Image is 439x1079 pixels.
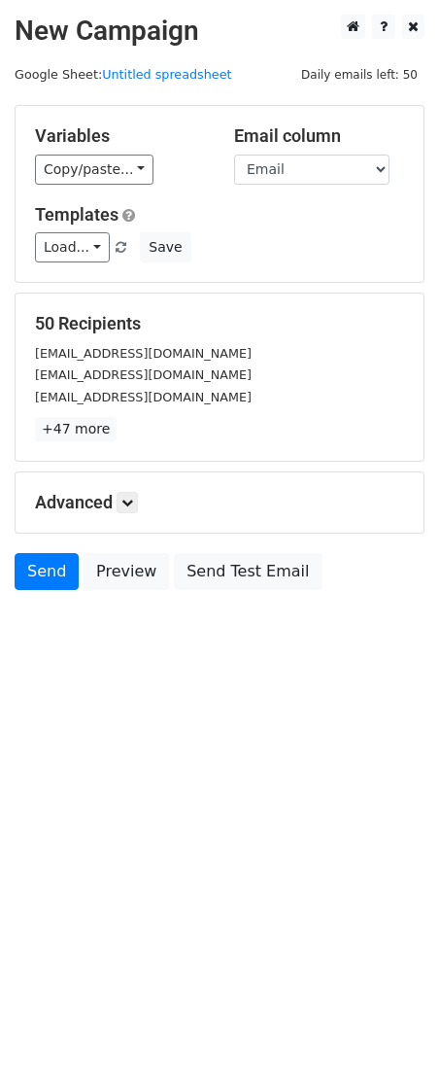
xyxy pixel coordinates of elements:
button: Save [140,232,190,262]
a: +47 more [35,417,117,441]
h5: Email column [234,125,404,147]
iframe: Chat Widget [342,986,439,1079]
a: Daily emails left: 50 [294,67,424,82]
a: Preview [84,553,169,590]
a: Copy/paste... [35,155,153,185]
a: Untitled spreadsheet [102,67,231,82]
a: Load... [35,232,110,262]
h5: Advanced [35,492,404,513]
a: Templates [35,204,118,225]
h5: Variables [35,125,205,147]
h5: 50 Recipients [35,313,404,334]
span: Daily emails left: 50 [294,64,424,86]
small: Google Sheet: [15,67,232,82]
small: [EMAIL_ADDRESS][DOMAIN_NAME] [35,390,252,404]
small: [EMAIL_ADDRESS][DOMAIN_NAME] [35,367,252,382]
h2: New Campaign [15,15,424,48]
a: Send Test Email [174,553,321,590]
a: Send [15,553,79,590]
small: [EMAIL_ADDRESS][DOMAIN_NAME] [35,346,252,361]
